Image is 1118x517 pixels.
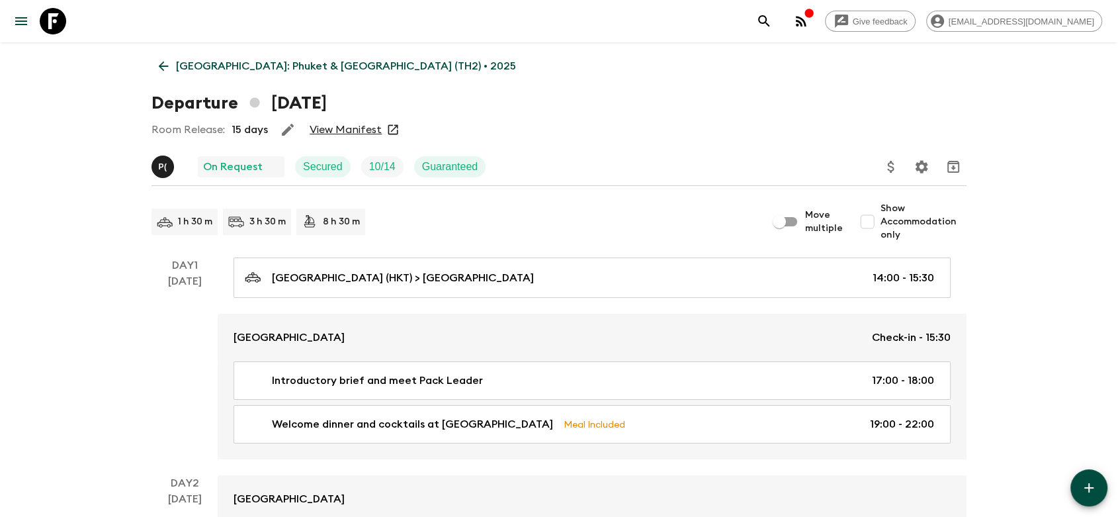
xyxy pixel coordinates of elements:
a: Give feedback [825,11,916,32]
a: Introductory brief and meet Pack Leader17:00 - 18:00 [234,361,951,400]
span: Pooky (Thanaphan) Kerdyoo [151,160,177,170]
p: Day 1 [151,258,218,273]
p: On Request [203,159,263,175]
div: [DATE] [168,273,202,459]
p: Day 2 [151,475,218,491]
p: [GEOGRAPHIC_DATA]: Phuket & [GEOGRAPHIC_DATA] (TH2) • 2025 [176,58,516,74]
p: 10 / 14 [369,159,396,175]
p: 15 days [232,122,268,138]
p: 19:00 - 22:00 [870,416,934,432]
p: 17:00 - 18:00 [872,373,934,389]
p: [GEOGRAPHIC_DATA] [234,491,345,507]
p: Check-in - 15:30 [872,330,951,346]
p: Secured [303,159,343,175]
span: Give feedback [845,17,915,26]
button: menu [8,8,34,34]
button: search adventures [751,8,777,34]
button: Update Price, Early Bird Discount and Costs [878,154,904,180]
h1: Departure [DATE] [151,90,327,117]
p: Meal Included [564,417,625,432]
p: 8 h 30 m [323,215,360,228]
a: Welcome dinner and cocktails at [GEOGRAPHIC_DATA]Meal Included19:00 - 22:00 [234,405,951,444]
p: Guaranteed [422,159,478,175]
div: [EMAIL_ADDRESS][DOMAIN_NAME] [926,11,1102,32]
a: View Manifest [310,123,382,136]
a: [GEOGRAPHIC_DATA] (HKT) > [GEOGRAPHIC_DATA]14:00 - 15:30 [234,258,951,298]
div: Secured [295,156,351,177]
button: Settings [908,154,935,180]
p: 14:00 - 15:30 [873,270,934,286]
p: Room Release: [151,122,225,138]
span: Show Accommodation only [881,202,967,242]
a: [GEOGRAPHIC_DATA]: Phuket & [GEOGRAPHIC_DATA] (TH2) • 2025 [151,53,523,79]
p: 3 h 30 m [249,215,286,228]
p: Introductory brief and meet Pack Leader [272,373,483,389]
p: [GEOGRAPHIC_DATA] [234,330,345,346]
span: [EMAIL_ADDRESS][DOMAIN_NAME] [941,17,1101,26]
p: P ( [158,162,167,172]
p: [GEOGRAPHIC_DATA] (HKT) > [GEOGRAPHIC_DATA] [272,270,534,286]
p: Welcome dinner and cocktails at [GEOGRAPHIC_DATA] [272,416,553,432]
button: P( [151,156,177,178]
a: [GEOGRAPHIC_DATA]Check-in - 15:30 [218,314,967,361]
div: Trip Fill [361,156,404,177]
span: Move multiple [805,209,843,235]
p: 1 h 30 m [178,215,212,228]
button: Archive (Completed, Cancelled or Unsynced Departures only) [940,154,967,180]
